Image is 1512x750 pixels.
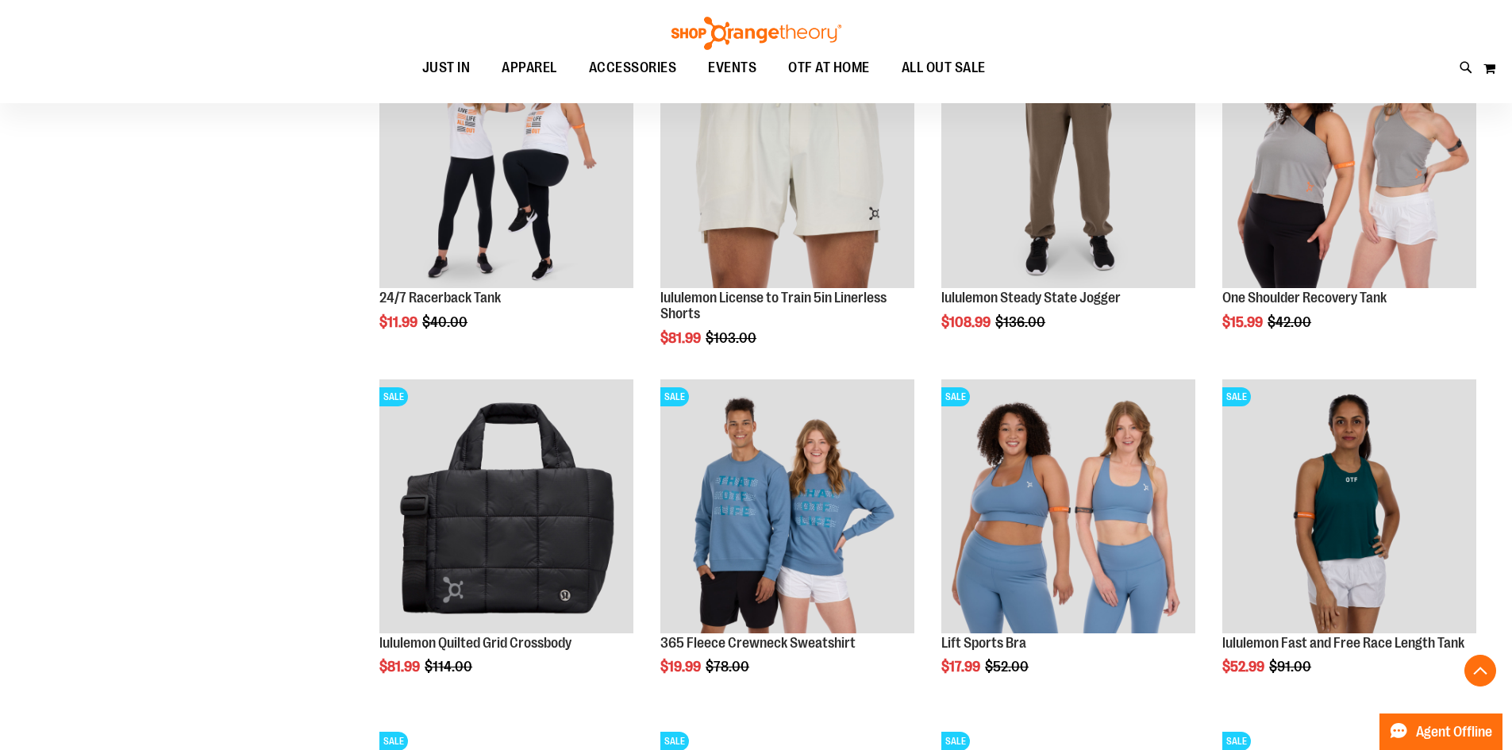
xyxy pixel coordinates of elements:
span: SALE [379,387,408,406]
a: 24/7 Racerback Tank [379,290,501,306]
div: product [1214,26,1484,371]
span: EVENTS [708,50,756,86]
a: lululemon Quilted Grid Crossbody [379,635,571,651]
span: ALL OUT SALE [902,50,986,86]
span: $81.99 [660,330,703,346]
div: product [652,371,922,716]
a: 365 Fleece Crewneck Sweatshirt [660,635,856,651]
a: Main view of 2024 August lululemon Fast and Free Race Length TankSALE [1222,379,1476,636]
span: SALE [660,387,689,406]
span: SALE [941,387,970,406]
img: Shop Orangetheory [669,17,844,50]
a: One Shoulder Recovery Tank [1222,290,1387,306]
img: Main view of 2024 August lululemon Fast and Free Race Length Tank [1222,379,1476,633]
span: $114.00 [425,659,475,675]
span: $81.99 [379,659,422,675]
button: Back To Top [1464,655,1496,687]
img: Main view of One Shoulder Recovery Tank [1222,34,1476,288]
span: $91.00 [1269,659,1314,675]
img: 24/7 Racerback Tank [379,34,633,288]
a: lululemon Steady State JoggerSALE [941,34,1195,290]
a: Main view of One Shoulder Recovery TankSALE [1222,34,1476,290]
button: Agent Offline [1379,713,1502,750]
a: Lift Sports Bra [941,635,1026,651]
a: lululemon Fast and Free Race Length Tank [1222,635,1464,651]
a: 24/7 Racerback TankSALE [379,34,633,290]
span: $136.00 [995,314,1048,330]
img: lululemon License to Train 5in Linerless Shorts [660,34,914,288]
a: lululemon Steady State Jogger [941,290,1121,306]
span: $52.99 [1222,659,1267,675]
span: ACCESSORIES [589,50,677,86]
span: Agent Offline [1416,725,1492,740]
img: Main of 2024 Covention Lift Sports Bra [941,379,1195,633]
div: product [933,26,1203,371]
div: product [371,26,641,371]
span: SALE [1222,387,1251,406]
span: $15.99 [1222,314,1265,330]
div: product [933,371,1203,716]
img: lululemon Quilted Grid Crossbody [379,379,633,633]
span: $40.00 [422,314,470,330]
a: lululemon Quilted Grid CrossbodySALE [379,379,633,636]
span: $42.00 [1268,314,1314,330]
a: lululemon License to Train 5in Linerless Shorts [660,290,887,321]
span: $108.99 [941,314,993,330]
span: APPAREL [502,50,557,86]
div: product [652,26,922,386]
div: product [371,371,641,716]
span: $11.99 [379,314,420,330]
a: Main of 2024 Covention Lift Sports BraSALE [941,379,1195,636]
a: lululemon License to Train 5in Linerless ShortsSALE [660,34,914,290]
img: 365 Fleece Crewneck Sweatshirt [660,379,914,633]
a: 365 Fleece Crewneck SweatshirtSALE [660,379,914,636]
span: $19.99 [660,659,703,675]
span: $52.00 [985,659,1031,675]
span: $17.99 [941,659,983,675]
div: product [1214,371,1484,716]
span: $78.00 [706,659,752,675]
img: lululemon Steady State Jogger [941,34,1195,288]
span: JUST IN [422,50,471,86]
span: $103.00 [706,330,759,346]
span: OTF AT HOME [788,50,870,86]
